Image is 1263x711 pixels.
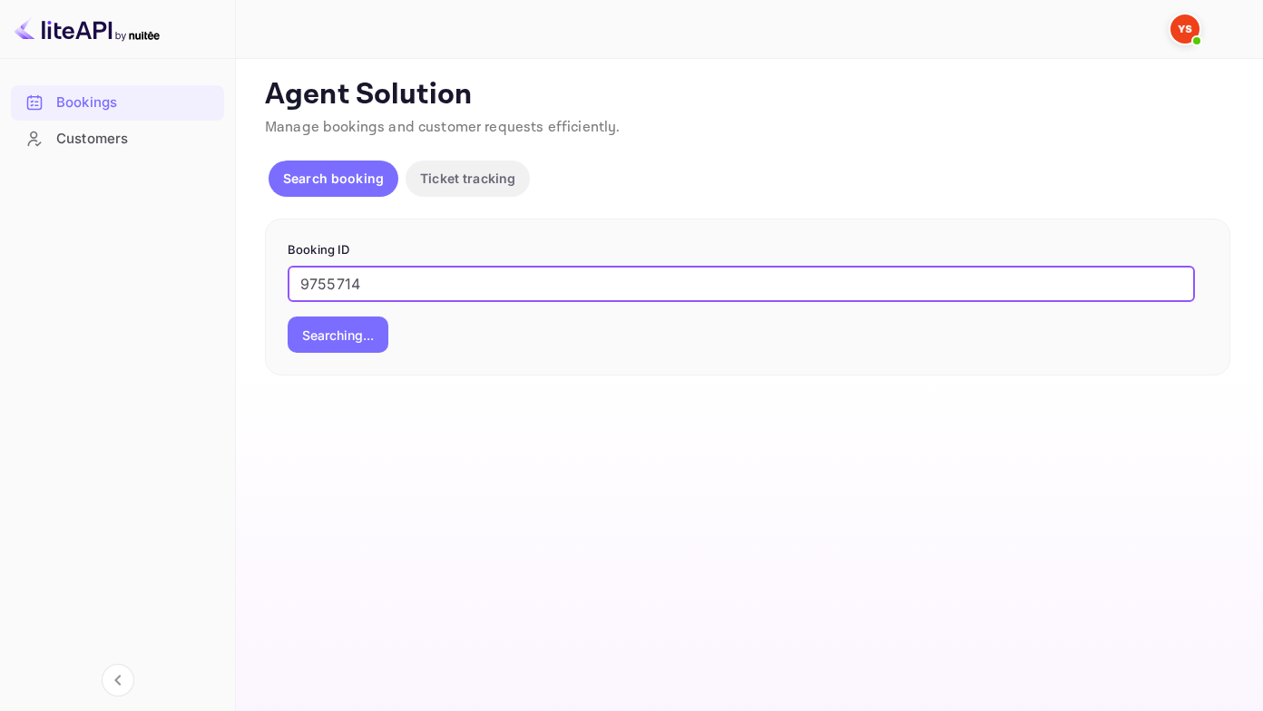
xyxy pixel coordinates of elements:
img: Yandex Support [1170,15,1199,44]
p: Ticket tracking [420,169,515,188]
p: Agent Solution [265,77,1230,113]
a: Bookings [11,85,224,119]
button: Collapse navigation [102,664,134,696]
p: Booking ID [288,241,1208,259]
p: Search booking [283,169,384,188]
div: Customers [11,122,224,157]
div: Bookings [56,93,215,113]
button: Searching... [288,317,388,353]
a: Customers [11,122,224,155]
div: Bookings [11,85,224,121]
input: Enter Booking ID (e.g., 63782194) [288,266,1195,302]
span: Manage bookings and customer requests efficiently. [265,118,621,137]
img: LiteAPI logo [15,15,160,44]
div: Customers [56,129,215,150]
